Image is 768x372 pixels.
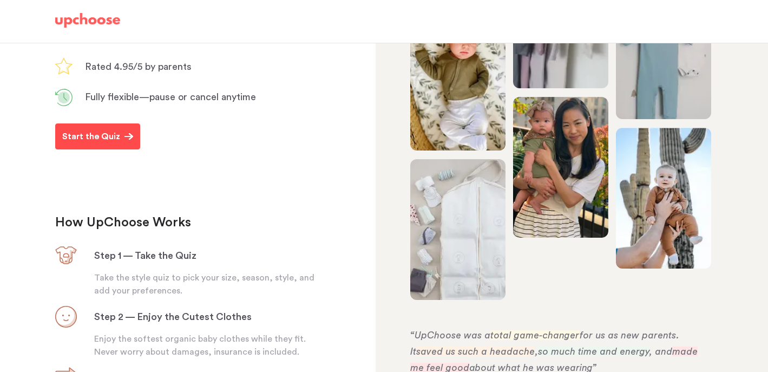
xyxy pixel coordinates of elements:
img: A mother and her baby boy smiling at the cameraa [616,128,711,269]
img: UpChoose [55,13,120,28]
span: Rated 4.95/5 by parents [85,62,192,71]
h3: Step 1 — Take the Quiz [94,250,319,263]
span: “UpChoose was a [410,330,490,340]
img: Step 1 — Design your set [55,246,77,265]
span: total game-changer [490,330,580,340]
h3: Step 2 — Enjoy the Cutest Clothes [94,311,319,324]
a: UpChoose [55,13,120,33]
span: saved us such a headache [416,347,535,356]
img: Less than 5 minutes spent [55,89,73,106]
span: , [535,347,538,356]
img: A mother holding her daughter in her arms in a garden, smiling at the camera [513,97,608,238]
span: , and [649,347,672,356]
img: A mother holding her baby in her arms [410,159,506,300]
p: Take the style quiz to pick your size, season, style, and add your preferences. [94,271,319,297]
p: Enjoy the softest organic baby clothes while they fit. Never worry about damages, insurance is in... [94,332,319,358]
span: so much time and energy [538,347,649,356]
img: A woman laying down with her newborn baby and smiling [410,10,506,151]
p: Start the Quiz [62,130,120,143]
button: Start the Quiz [55,123,140,149]
img: Overall rating 4.9 [55,58,73,75]
img: Step 2 — Enjoy [55,306,77,328]
h2: How UpChoose Works [55,214,319,232]
span: Fully flexible—pause or cancel anytime [85,92,256,102]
